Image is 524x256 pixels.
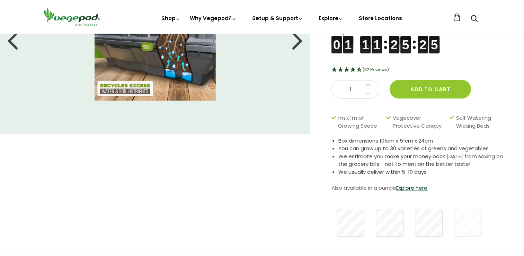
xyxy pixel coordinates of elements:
a: Explore here [396,184,427,191]
a: Why Vegepod? [190,15,237,22]
span: Self Watering Wicking Beds [456,114,503,130]
div: Sale ends in [331,20,507,54]
a: Shop [161,15,181,22]
a: Explore [319,15,344,22]
figure: 2 [389,36,399,45]
span: 4.66 Stars - 32 Reviews [363,67,389,72]
a: Search [471,16,478,23]
img: Vegepod [41,7,103,27]
figure: 5 [400,36,411,45]
span: Vegecover Protective Canopy [393,114,446,130]
p: Also available in a bundle . [331,183,507,193]
li: We estimate you make your money back [DATE] from saving on the grocery bills - not to mention the... [338,153,507,168]
button: Add to cart [390,80,471,99]
span: 1m x 1m of Growing Space [338,114,383,130]
figure: 2 [418,36,428,45]
li: Box dimensions 101cm x 51cm x 24cm [338,137,507,145]
span: 1 [339,85,362,94]
li: You can grow up to 30 varieties of greens and vegetables. [338,145,507,153]
a: Store Locations [359,15,402,22]
a: Increase quantity by 1 [364,80,372,89]
figure: 1 [343,36,353,45]
figure: 1 [360,36,371,45]
a: Decrease quantity by 1 [364,89,372,99]
a: Setup & Support [252,15,303,22]
div: 4.66 Stars - 32 Reviews [331,66,507,75]
li: We usually deliver within 5-10 days [338,168,507,176]
figure: 0 [331,36,342,45]
figure: 1 [372,36,382,45]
